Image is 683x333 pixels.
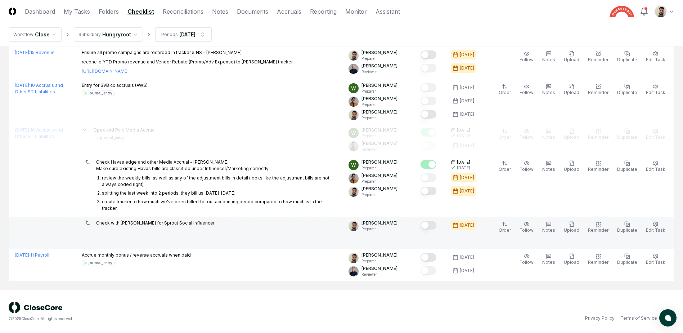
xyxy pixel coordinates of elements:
span: Duplicate [617,57,637,62]
img: ACg8ocIj8Ed1971QfF93IUVvJX6lPm3y0CRToLvfAg4p8TYQk6NAZIo=s96-c [349,97,359,107]
button: Mark complete [421,110,436,119]
button: Reminder [587,159,610,174]
button: Upload [562,220,581,235]
button: Edit Task [644,82,667,97]
p: [PERSON_NAME] [361,63,397,69]
p: Preparer [361,258,397,264]
span: Edit Task [646,227,665,233]
span: [DATE] : [15,252,30,258]
div: [DATE] [460,111,474,117]
span: Upload [564,166,579,172]
span: Duplicate [617,90,637,95]
button: Upload [562,252,581,267]
p: [PERSON_NAME] [361,265,397,272]
p: [PERSON_NAME] [361,220,397,226]
span: Duplicate [617,227,637,233]
p: Preparer [361,192,397,197]
button: Order [497,82,512,97]
span: Notes [542,57,555,62]
img: ACg8ocIK_peNeqvot3Ahh9567LsVhi0q3GD2O_uFDzmfmpbAfkCWeQ=s96-c [349,83,359,93]
span: Edit Task [646,57,665,62]
a: Assistant [376,7,400,16]
button: Duplicate [616,159,639,174]
div: [DATE] [460,98,474,104]
span: Upload [564,259,579,265]
img: Logo [9,8,16,15]
p: Check Havas edge and other Media Accrual - [PERSON_NAME] Make sure existing Havas bills are class... [96,159,337,172]
div: [DATE] [460,254,474,261]
button: Reminder [587,220,610,235]
a: Accruals [277,7,301,16]
div: Subsidiary [78,31,101,38]
a: Privacy Policy [585,315,615,321]
button: Mark complete [421,253,436,262]
p: Reviewer [361,272,397,277]
div: [DATE] [179,31,196,38]
p: Preparer [361,115,397,121]
div: Workflow [13,31,33,38]
nav: breadcrumb [9,27,212,42]
div: [DATE] [460,222,474,228]
span: Upload [564,227,579,233]
img: ACg8ocIj8Ed1971QfF93IUVvJX6lPm3y0CRToLvfAg4p8TYQk6NAZIo=s96-c [349,173,359,183]
a: [DATE]:10 Accruals and Other ST Liabilities [15,83,63,94]
button: Mark complete [421,50,436,59]
button: Edit Task [644,220,667,235]
button: Upload [562,159,581,174]
button: Upload [562,49,581,65]
button: Duplicate [616,252,639,267]
button: Follow [518,220,535,235]
button: Order [497,220,512,235]
div: journal_entry [89,260,112,266]
p: Entry for SVB cc accruals (AWS) [82,82,148,89]
button: Mark complete [421,266,436,275]
span: Follow [520,90,534,95]
img: d09822cc-9b6d-4858-8d66-9570c114c672_214030b4-299a-48fd-ad93-fc7c7aef54c6.png [349,221,359,231]
button: Edit Task [644,252,667,267]
a: Dashboard [25,7,55,16]
div: [DATE] [457,165,470,170]
span: Edit Task [646,90,665,95]
button: Follow [518,49,535,65]
img: ACg8ocLvq7MjQV6RZF1_Z8o96cGG_vCwfvrLdMx8PuJaibycWA8ZaAE=s96-c [349,64,359,74]
div: © 2025 CloseCore. All rights reserved. [9,316,342,321]
a: Reconciliations [163,7,203,16]
button: Edit Task [644,159,667,174]
span: Reminder [588,227,608,233]
a: [DATE]:11 Payroll [15,252,49,258]
button: Mark complete [421,97,436,105]
a: [URL][DOMAIN_NAME] [82,68,129,75]
span: Notes [542,90,555,95]
p: Preparer [361,89,397,94]
span: Notes [542,259,555,265]
div: [DATE] [460,188,474,194]
button: Notes [541,159,557,174]
a: [DATE]:15 Revenue [15,50,55,55]
a: Documents [237,7,268,16]
span: Order [499,166,511,172]
img: d09822cc-9b6d-4858-8d66-9570c114c672_214030b4-299a-48fd-ad93-fc7c7aef54c6.png [349,253,359,263]
button: Notes [541,252,557,267]
p: [PERSON_NAME] [361,82,397,89]
span: [DATE] : [15,83,30,88]
img: d09822cc-9b6d-4858-8d66-9570c114c672_214030b4-299a-48fd-ad93-fc7c7aef54c6.png [655,6,666,17]
img: logo [9,302,63,313]
p: [PERSON_NAME] [361,252,397,258]
p: Reviewer [361,69,397,75]
p: reconcile YTD Promo revenue and Vendor Rebate (Promo/Adv Expense) to [PERSON_NAME] tracker [82,59,293,65]
a: Checklist [127,7,154,16]
p: [PERSON_NAME] [361,159,397,165]
div: [DATE] [460,65,474,71]
button: Duplicate [616,220,639,235]
button: Mark complete [421,187,436,195]
span: Notes [542,227,555,233]
button: Mark complete [421,173,436,182]
button: Follow [518,252,535,267]
button: Reminder [587,252,610,267]
button: Follow [518,82,535,97]
a: Notes [212,7,228,16]
span: Upload [564,57,579,62]
img: ACg8ocLvq7MjQV6RZF1_Z8o96cGG_vCwfvrLdMx8PuJaibycWA8ZaAE=s96-c [349,266,359,276]
span: Reminder [588,57,608,62]
a: Terms of Service [620,315,657,321]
